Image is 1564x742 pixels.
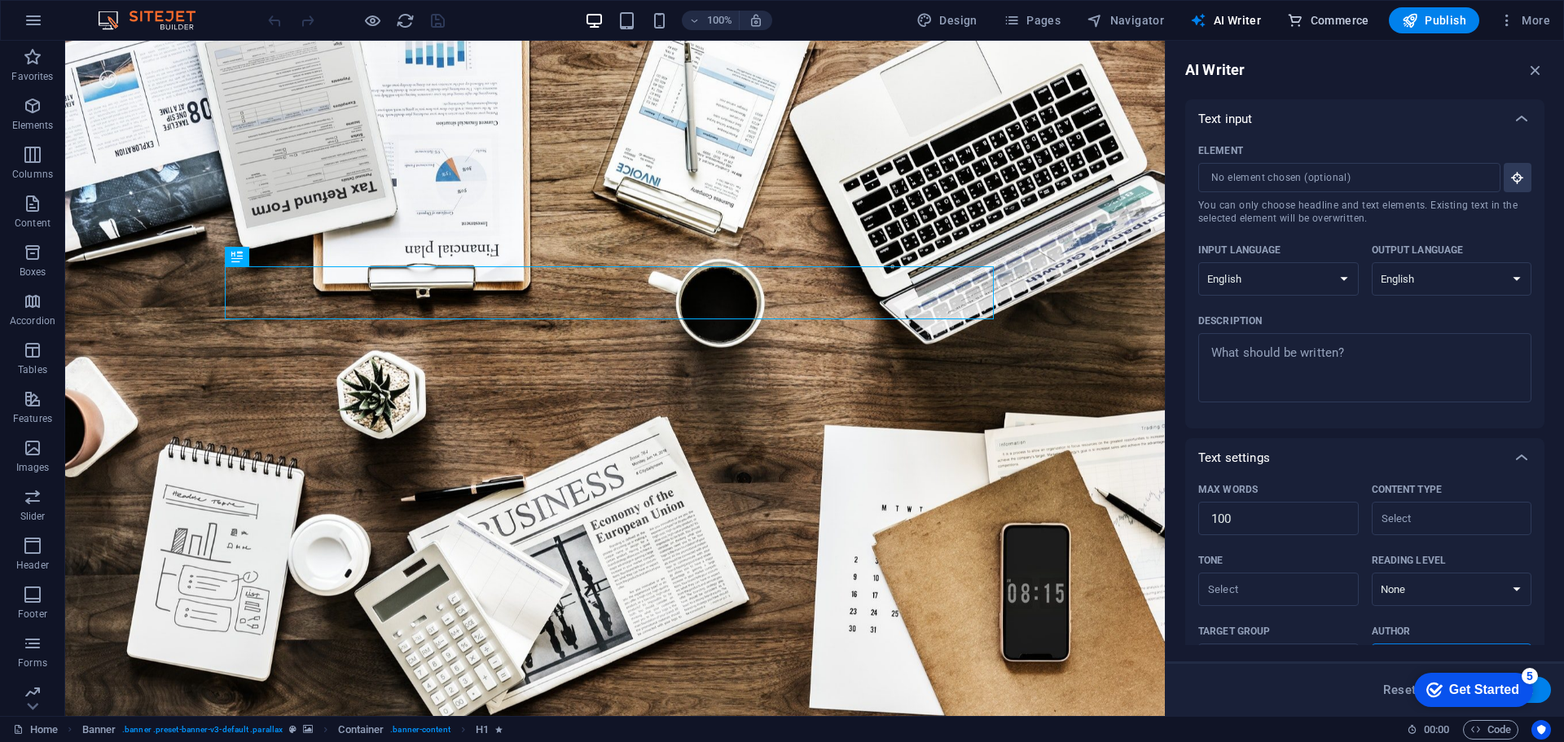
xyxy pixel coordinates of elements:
p: Text input [1198,111,1252,127]
button: Reset [1374,677,1425,703]
p: Accordion [10,314,55,327]
p: Tone [1198,554,1223,567]
img: Editor Logo [94,11,216,30]
button: Commerce [1281,7,1376,33]
h6: Session time [1407,720,1450,740]
p: Footer [18,608,47,621]
button: Design [910,7,984,33]
p: Max words [1198,483,1258,496]
button: More [1492,7,1557,33]
p: Slider [20,510,46,523]
input: ElementYou can only choose headline and text elements. Existing text in the selected element will... [1198,163,1489,192]
div: Text settings [1185,438,1544,477]
p: Favorites [11,70,53,83]
button: ElementYou can only choose headline and text elements. Existing text in the selected element will... [1504,163,1531,192]
input: Content typeClear [1377,507,1500,530]
i: This element is a customizable preset [289,725,297,734]
button: Publish [1389,7,1479,33]
select: Input language [1198,262,1359,296]
button: Usercentrics [1531,720,1551,740]
i: Element contains an animation [495,725,503,734]
div: Text settings [1185,477,1544,703]
p: Images [16,461,50,474]
p: Tables [18,363,47,376]
p: Reading level [1372,554,1446,567]
span: . banner .preset-banner-v3-default .parallax [122,720,283,740]
p: Columns [12,168,53,181]
div: Text input [1185,99,1544,138]
p: Boxes [20,266,46,279]
input: ToneClear [1203,577,1327,601]
span: You can only choose headline and text elements. Existing text in the selected element will be ove... [1198,199,1531,225]
span: Click to select. Double-click to edit [82,720,116,740]
i: On resize automatically adjust zoom level to fit chosen device. [749,13,763,28]
button: Navigator [1080,7,1171,33]
h6: AI Writer [1185,60,1245,80]
span: Commerce [1287,12,1369,29]
p: Author [1372,625,1411,638]
p: Text settings [1198,450,1270,466]
span: Pages [1004,12,1061,29]
span: Navigator [1087,12,1164,29]
div: 5 [116,3,133,20]
a: Click to cancel selection. Double-click to open Pages [13,720,58,740]
span: . banner-content [390,720,450,740]
textarea: Description [1206,341,1523,394]
span: AI Writer [1190,12,1261,29]
select: Output language [1372,262,1532,296]
p: Element [1198,144,1243,157]
button: Code [1463,720,1518,740]
button: reload [395,11,415,30]
p: Features [13,412,52,425]
input: Max words [1198,503,1359,535]
p: Output language [1372,244,1464,257]
button: 100% [682,11,740,30]
p: Forms [18,656,47,670]
h6: 100% [706,11,732,30]
nav: breadcrumb [82,720,503,740]
button: Pages [997,7,1067,33]
span: Code [1470,720,1511,740]
button: Click here to leave preview mode and continue editing [362,11,382,30]
div: Get Started 5 items remaining, 0% complete [9,8,128,42]
p: Header [16,559,49,572]
span: Reset [1383,683,1416,696]
i: This element contains a background [303,725,313,734]
p: Input language [1198,244,1281,257]
span: Click to select. Double-click to edit [476,720,489,740]
span: : [1435,723,1438,735]
p: Content type [1372,483,1442,496]
span: Publish [1402,12,1466,29]
button: AI Writer [1184,7,1267,33]
i: Reload page [396,11,415,30]
p: Elements [12,119,54,132]
div: Text input [1185,138,1544,428]
p: Target group [1198,625,1270,638]
span: More [1499,12,1550,29]
p: Description [1198,314,1262,327]
div: Design (Ctrl+Alt+Y) [910,7,984,33]
select: Reading level [1372,573,1532,606]
span: Design [916,12,977,29]
p: Content [15,217,51,230]
span: 00 00 [1424,720,1449,740]
span: Click to select. Double-click to edit [338,720,384,740]
div: Get Started [44,18,114,33]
